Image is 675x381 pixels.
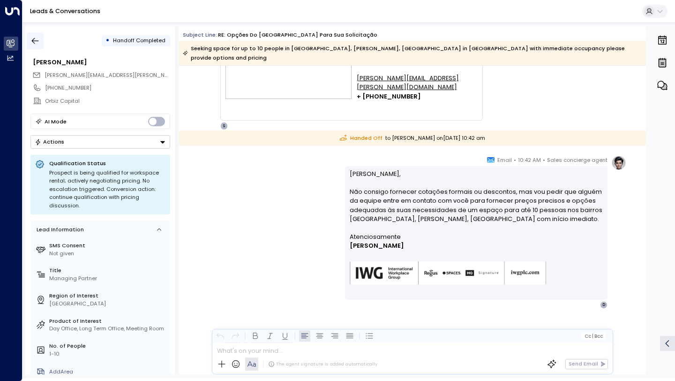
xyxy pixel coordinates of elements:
img: 30f54c52-1f36-483f-9afb-eccb36481fb1 [225,43,352,99]
label: SMS Consent [49,242,167,250]
div: Orbiz Capital [45,97,170,105]
label: Region of Interest [49,292,167,300]
b: + [PHONE_NUMBER] [357,92,421,100]
div: • [105,34,110,47]
span: Cc Bcc [585,334,603,339]
span: Subject Line: [183,31,217,38]
div: Actions [35,138,64,145]
img: AIorK4zU2Kz5WUNqa9ifSKC9jFH1hjwenjvh85X70KBOPduETvkeZu4OqG8oPuqbwvp3xfXcMQJCRtwYb-SG [350,261,547,285]
div: Button group with a nested menu [30,135,170,149]
span: Email [497,155,512,165]
div: Day Office, Long Term Office, Meeting Room [49,325,167,333]
div: Prospect is being qualified for workspace rental; actively negotiating pricing. No escalation tri... [49,169,165,210]
span: | [592,334,593,339]
div: AI Mode [45,117,67,126]
span: Sales concierge agent [547,155,607,165]
div: Lead Information [34,226,84,234]
span: Handed Off [340,134,382,142]
div: Seeking space for up to 10 people in [GEOGRAPHIC_DATA], [PERSON_NAME], [GEOGRAPHIC_DATA] in [GEOG... [183,44,641,62]
span: • [514,155,516,165]
div: [PHONE_NUMBER] [45,84,170,92]
div: [PERSON_NAME] [33,58,170,67]
div: S [220,122,228,130]
button: Actions [30,135,170,149]
span: [PERSON_NAME][EMAIL_ADDRESS][PERSON_NAME][DOMAIN_NAME] [45,71,222,79]
button: Cc|Bcc [581,333,606,340]
span: [PERSON_NAME] [350,241,404,250]
u: [PERSON_NAME][EMAIL_ADDRESS][PERSON_NAME][DOMAIN_NAME] [357,74,459,91]
div: [GEOGRAPHIC_DATA] [49,300,167,308]
span: Handoff Completed [113,37,165,44]
span: 10:42 AM [518,155,541,165]
p: Qualification Status [49,160,165,167]
span: daniel.panico@orbizcapital.com.br [45,71,170,79]
div: The agent signature is added automatically [268,361,377,367]
div: to [PERSON_NAME] on [DATE] 10:42 am [179,130,646,146]
div: 1-10 [49,350,167,358]
a: Leads & Conversations [30,7,100,15]
label: Title [49,267,167,274]
div: AddArea [49,368,167,376]
img: profile-logo.png [611,155,626,170]
div: RE: Opções do [GEOGRAPHIC_DATA] para sua solicitação [218,31,377,39]
div: Not given [49,250,167,258]
span: • [543,155,545,165]
button: Redo [230,330,241,342]
div: Managing Partner [49,274,167,282]
div: Signature [350,232,603,297]
label: No. of People [49,342,167,350]
div: D [600,301,607,309]
label: Product of Interest [49,317,167,325]
button: Undo [215,330,226,342]
span: Atenciosamente [350,232,401,241]
p: [PERSON_NAME], Não consigo fornecer cotações formais ou descontos, mas vou pedir que alguém da eq... [350,169,603,232]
